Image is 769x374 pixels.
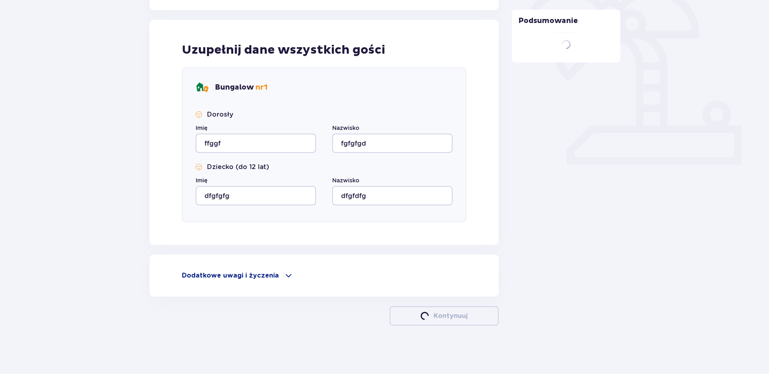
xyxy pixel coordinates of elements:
[196,111,202,118] img: Smile Icon
[196,164,202,170] img: Smile Icon
[332,124,359,132] label: Nazwisko
[182,271,279,280] p: Dodatkowe uwagi i życzenia
[332,186,453,205] input: Nazwisko
[182,42,385,58] p: Uzupełnij dane wszystkich gości
[420,311,429,320] img: loader
[196,124,207,132] label: Imię
[255,83,268,92] span: nr 1
[196,134,316,153] input: Imię
[434,311,468,320] p: Kontynuuj
[196,81,209,94] img: bungalows Icon
[390,306,499,326] button: loaderKontynuuj
[207,110,233,119] p: Dorosły
[207,163,269,171] p: Dziecko (do 12 lat)
[196,186,316,205] input: Imię
[332,176,359,184] label: Nazwisko
[196,176,207,184] label: Imię
[560,39,572,50] img: loader
[215,83,268,92] p: Bungalow
[332,134,453,153] input: Nazwisko
[512,16,620,32] p: Podsumowanie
